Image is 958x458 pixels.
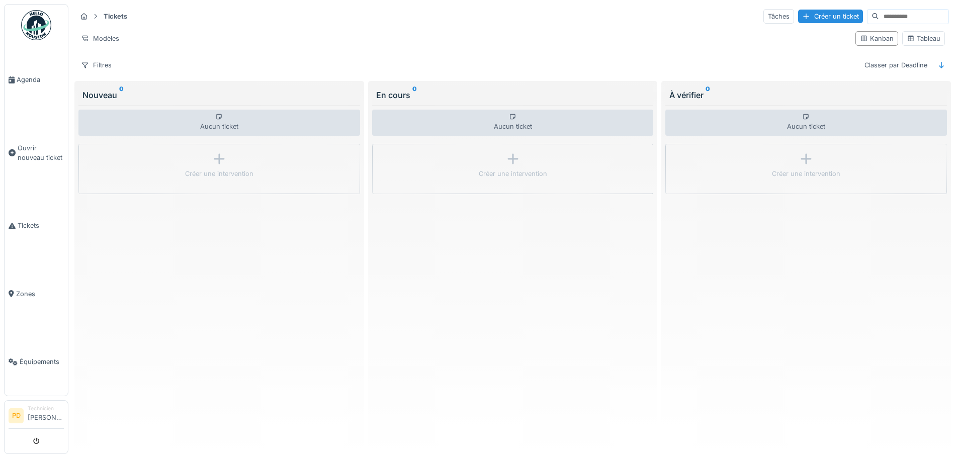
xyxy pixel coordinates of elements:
[9,405,64,429] a: PD Technicien[PERSON_NAME]
[76,58,116,72] div: Filtres
[21,10,51,40] img: Badge_color-CXgf-gQk.svg
[5,192,68,259] a: Tickets
[185,169,253,178] div: Créer une intervention
[665,110,947,136] div: Aucun ticket
[17,75,64,84] span: Agenda
[18,143,64,162] span: Ouvrir nouveau ticket
[907,34,940,43] div: Tableau
[798,10,863,23] div: Créer un ticket
[860,34,894,43] div: Kanban
[669,89,943,101] div: À vérifier
[479,169,547,178] div: Créer une intervention
[28,405,64,426] li: [PERSON_NAME]
[763,9,794,24] div: Tâches
[82,89,356,101] div: Nouveau
[76,31,124,46] div: Modèles
[860,58,932,72] div: Classer par Deadline
[28,405,64,412] div: Technicien
[372,110,654,136] div: Aucun ticket
[18,221,64,230] span: Tickets
[119,89,124,101] sup: 0
[78,110,360,136] div: Aucun ticket
[772,169,840,178] div: Créer une intervention
[5,46,68,114] a: Agenda
[5,114,68,192] a: Ouvrir nouveau ticket
[376,89,650,101] div: En cours
[5,328,68,396] a: Équipements
[412,89,417,101] sup: 0
[100,12,131,21] strong: Tickets
[5,259,68,327] a: Zones
[16,289,64,299] span: Zones
[9,408,24,423] li: PD
[706,89,710,101] sup: 0
[20,357,64,367] span: Équipements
